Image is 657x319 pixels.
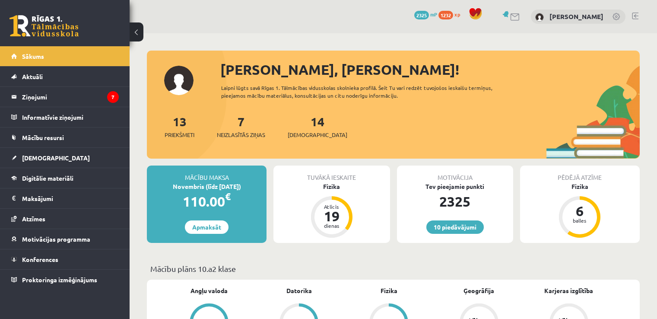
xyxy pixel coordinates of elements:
a: Angļu valoda [190,286,228,295]
a: Motivācijas programma [11,229,119,249]
a: Sākums [11,46,119,66]
span: mP [430,11,437,18]
a: Digitālie materiāli [11,168,119,188]
legend: Informatīvie ziņojumi [22,107,119,127]
div: balles [567,218,593,223]
span: Sākums [22,52,44,60]
legend: Ziņojumi [22,87,119,107]
div: 6 [567,204,593,218]
a: Fizika [381,286,397,295]
div: Mācību maksa [147,166,267,182]
a: Datorika [286,286,312,295]
span: Digitālie materiāli [22,174,73,182]
span: Proktoringa izmēģinājums [22,276,97,284]
div: Novembris (līdz [DATE]) [147,182,267,191]
legend: Maksājumi [22,188,119,208]
a: [DEMOGRAPHIC_DATA] [11,148,119,168]
a: 10 piedāvājumi [426,220,484,234]
a: Aktuāli [11,67,119,86]
a: Karjeras izglītība [544,286,593,295]
span: Aktuāli [22,73,43,80]
span: [DEMOGRAPHIC_DATA] [22,154,90,162]
a: 14[DEMOGRAPHIC_DATA] [288,114,347,139]
a: 2325 mP [414,11,437,18]
a: 13Priekšmeti [165,114,194,139]
i: 7 [107,91,119,103]
div: Fizika [520,182,640,191]
span: Neizlasītās ziņas [217,131,265,139]
div: [PERSON_NAME], [PERSON_NAME]! [220,59,640,80]
span: [DEMOGRAPHIC_DATA] [288,131,347,139]
span: Atzīmes [22,215,45,223]
span: € [225,190,231,203]
span: Konferences [22,255,58,263]
a: Mācību resursi [11,128,119,147]
div: Motivācija [397,166,513,182]
a: Ģeogrāfija [463,286,494,295]
a: [PERSON_NAME] [549,12,603,21]
span: Priekšmeti [165,131,194,139]
a: Konferences [11,249,119,269]
a: Atzīmes [11,209,119,229]
div: 2325 [397,191,513,212]
a: Informatīvie ziņojumi [11,107,119,127]
img: Bernards Zariņš [535,13,544,22]
span: 1232 [438,11,453,19]
div: Tev pieejamie punkti [397,182,513,191]
span: Mācību resursi [22,134,64,141]
div: Pēdējā atzīme [520,166,640,182]
div: Tuvākā ieskaite [273,166,390,182]
span: Motivācijas programma [22,235,90,243]
a: Maksājumi [11,188,119,208]
span: xp [454,11,460,18]
p: Mācību plāns 10.a2 klase [150,263,636,274]
span: 2325 [414,11,429,19]
a: 7Neizlasītās ziņas [217,114,265,139]
div: Fizika [273,182,390,191]
a: Proktoringa izmēģinājums [11,270,119,290]
a: Fizika Atlicis 19 dienas [273,182,390,239]
a: 1232 xp [438,11,464,18]
a: Rīgas 1. Tālmācības vidusskola [10,15,79,37]
div: Atlicis [319,204,345,209]
div: 19 [319,209,345,223]
div: 110.00 [147,191,267,212]
div: Laipni lūgts savā Rīgas 1. Tālmācības vidusskolas skolnieka profilā. Šeit Tu vari redzēt tuvojošo... [221,84,517,99]
div: dienas [319,223,345,228]
a: Ziņojumi7 [11,87,119,107]
a: Apmaksāt [185,220,229,234]
a: Fizika 6 balles [520,182,640,239]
